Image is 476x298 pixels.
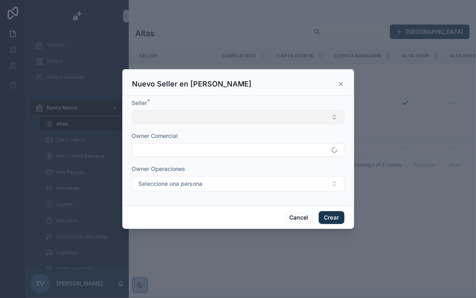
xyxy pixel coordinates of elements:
[132,165,185,172] span: Owner Operaciones
[132,143,344,157] button: Select Button
[132,99,147,106] span: Seller
[132,132,178,139] span: Owner Comercial
[284,211,314,224] button: Cancel
[132,79,252,89] h3: Nuevo Seller en [PERSON_NAME]
[132,110,344,124] button: Select Button
[132,176,344,191] button: Select Button
[139,180,203,188] span: Seleccione una persona
[319,211,344,224] button: Crear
